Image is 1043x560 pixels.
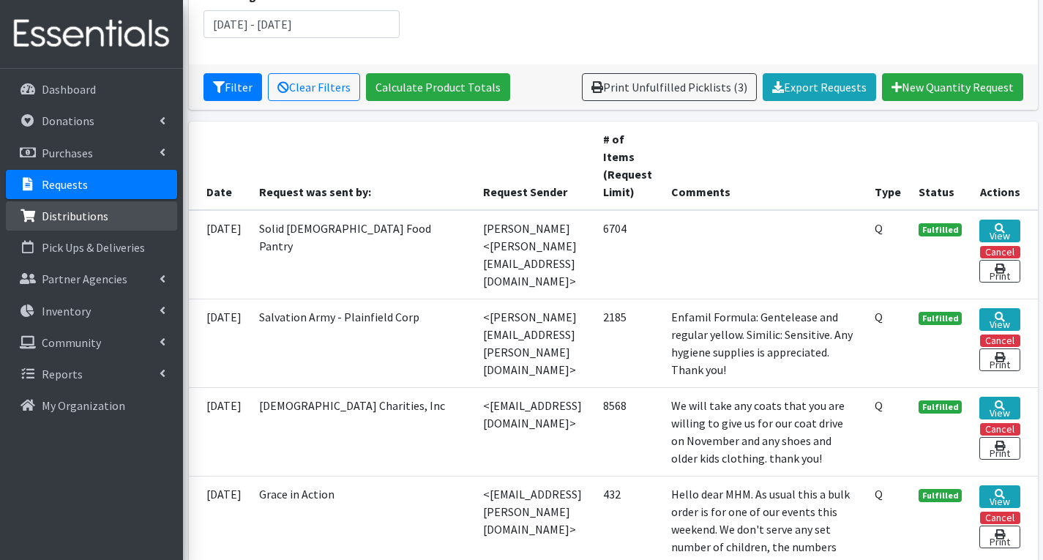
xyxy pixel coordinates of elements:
button: Cancel [980,512,1020,524]
a: Distributions [6,201,177,231]
th: # of Items (Request Limit) [594,122,662,210]
a: Requests [6,170,177,199]
th: Request was sent by: [250,122,474,210]
a: Dashboard [6,75,177,104]
span: Fulfilled [919,400,962,414]
a: Partner Agencies [6,264,177,294]
a: View [979,220,1020,242]
span: Fulfilled [919,312,962,325]
td: Enfamil Formula: Gentelease and regular yellow. Similic: Sensitive. Any hygiene supplies is appre... [662,299,866,387]
button: Filter [203,73,262,101]
td: 8568 [594,387,662,476]
p: Distributions [42,209,108,223]
button: Cancel [980,335,1020,347]
td: [DATE] [189,387,250,476]
a: New Quantity Request [882,73,1023,101]
a: Pick Ups & Deliveries [6,233,177,262]
a: Clear Filters [268,73,360,101]
a: Print [979,437,1020,460]
abbr: Quantity [875,310,883,324]
td: Salvation Army - Plainfield Corp [250,299,474,387]
p: Purchases [42,146,93,160]
th: Comments [662,122,866,210]
td: [DEMOGRAPHIC_DATA] Charities, Inc [250,387,474,476]
p: Reports [42,367,83,381]
p: My Organization [42,398,125,413]
a: Export Requests [763,73,876,101]
p: Inventory [42,304,91,318]
a: Purchases [6,138,177,168]
td: [DATE] [189,299,250,387]
a: Calculate Product Totals [366,73,510,101]
a: View [979,397,1020,419]
td: <[EMAIL_ADDRESS][DOMAIN_NAME]> [474,387,595,476]
td: 2185 [594,299,662,387]
img: HumanEssentials [6,10,177,59]
p: Requests [42,177,88,192]
td: 6704 [594,210,662,299]
abbr: Quantity [875,487,883,501]
a: Print Unfulfilled Picklists (3) [582,73,757,101]
th: Type [866,122,910,210]
td: We will take any coats that you are willing to give us for our coat drive on November and any sho... [662,387,866,476]
p: Pick Ups & Deliveries [42,240,145,255]
span: Fulfilled [919,223,962,236]
td: <[PERSON_NAME][EMAIL_ADDRESS][PERSON_NAME][DOMAIN_NAME]> [474,299,595,387]
th: Actions [971,122,1037,210]
a: View [979,308,1020,331]
a: Community [6,328,177,357]
td: [PERSON_NAME] <[PERSON_NAME][EMAIL_ADDRESS][DOMAIN_NAME]> [474,210,595,299]
a: Print [979,526,1020,548]
input: January 1, 2011 - December 31, 2011 [203,10,400,38]
p: Partner Agencies [42,272,127,286]
a: Inventory [6,296,177,326]
a: Reports [6,359,177,389]
a: Print [979,348,1020,371]
a: Donations [6,106,177,135]
p: Community [42,335,101,350]
a: My Organization [6,391,177,420]
button: Cancel [980,423,1020,436]
th: Date [189,122,250,210]
a: Print [979,260,1020,283]
p: Dashboard [42,82,96,97]
button: Cancel [980,246,1020,258]
td: Solid [DEMOGRAPHIC_DATA] Food Pantry [250,210,474,299]
span: Fulfilled [919,489,962,502]
th: Status [910,122,971,210]
th: Request Sender [474,122,595,210]
abbr: Quantity [875,221,883,236]
a: View [979,485,1020,508]
td: [DATE] [189,210,250,299]
abbr: Quantity [875,398,883,413]
p: Donations [42,113,94,128]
